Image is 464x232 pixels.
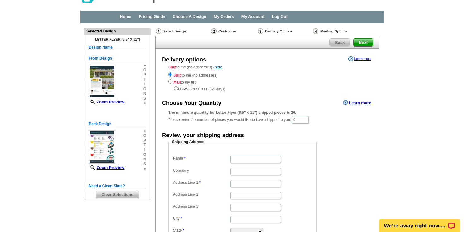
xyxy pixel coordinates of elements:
[143,101,146,106] span: »
[354,39,373,46] span: Next
[329,38,350,47] a: Back
[89,38,146,41] h4: Letter Flyer (8.5" x 11")
[214,14,234,19] a: My Orders
[120,14,131,19] a: Home
[215,65,223,69] a: hide
[168,65,176,69] strong: Ship
[143,91,146,96] span: n
[348,56,371,61] a: Learn more
[143,77,146,82] span: t
[143,82,146,87] span: i
[89,44,146,50] h5: Design Name
[313,28,318,34] img: Printing Options & Summary
[173,168,230,173] label: Company
[162,56,206,64] div: Delivery options
[89,165,124,170] a: Zoom Preview
[89,55,146,61] h5: Front Design
[143,72,146,77] span: p
[143,133,146,138] span: o
[171,139,205,145] legend: Shipping Address
[143,166,146,171] span: »
[89,130,115,164] img: small-thumb.jpg
[84,28,151,34] div: Selected Design
[156,28,161,34] img: Select Design
[211,28,257,34] div: Customize
[143,143,146,148] span: t
[89,183,146,189] h5: Need a Clean Slate?
[258,28,263,34] img: Delivery Options
[173,180,230,185] label: Address Line 1
[330,39,350,46] span: Back
[173,156,230,161] label: Name
[143,152,146,157] span: o
[143,87,146,91] span: o
[168,110,366,124] div: Please enter the number of pieces you would like to have shipped to you:
[89,65,115,98] img: small-thumb.jpg
[343,100,371,105] a: Learn more
[173,80,181,84] strong: Mail
[89,100,124,104] a: Zoom Preview
[173,192,230,197] label: Address Line 2
[168,110,366,115] div: The minimum quantity for Letter Flyer (8.5" x 11") shipped pieces is 20.
[143,96,146,101] span: s
[139,14,165,19] a: Pricing Guide
[143,162,146,166] span: s
[162,99,221,107] div: Choose Your Quantity
[312,28,369,34] div: Printing Options
[173,216,230,221] label: City
[173,204,230,209] label: Address Line 3
[156,64,379,92] div: to me (no addresses) ( )
[162,131,244,140] div: Review your shipping address
[257,28,312,36] div: Delivery Options
[168,85,366,92] div: USPS First Class (3-5 days)
[143,148,146,152] span: i
[143,157,146,162] span: n
[173,14,206,19] a: Choose A Design
[96,191,139,199] span: Clear Selections
[143,129,146,133] span: »
[375,212,464,232] iframe: LiveChat chat widget
[155,28,211,36] div: Select Design
[211,28,217,34] img: Customize
[272,14,288,19] a: Log Out
[168,71,366,92] div: to me (no addresses) to my list
[241,14,265,19] a: My Account
[143,68,146,72] span: o
[173,73,181,78] strong: Ship
[89,121,146,127] h5: Back Design
[143,63,146,68] span: »
[143,138,146,143] span: p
